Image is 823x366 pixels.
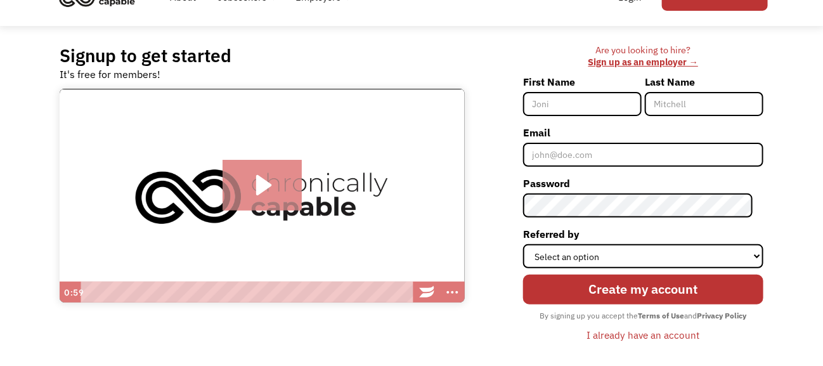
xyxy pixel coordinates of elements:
[414,282,439,303] a: Wistia Logo -- Learn More
[523,44,763,68] div: Are you looking to hire? ‍
[523,224,763,244] label: Referred by
[523,72,763,346] form: Member-Signup-Form
[577,324,709,346] a: I already have an account
[638,311,684,320] strong: Terms of Use
[523,173,763,193] label: Password
[523,143,763,167] input: john@doe.com
[60,89,465,303] img: Introducing Chronically Capable
[439,282,465,303] button: Show more buttons
[60,67,160,82] div: It's free for members!
[523,275,763,304] input: Create my account
[588,56,698,68] a: Sign up as an employer →
[697,311,746,320] strong: Privacy Policy
[523,72,642,92] label: First Name
[533,308,753,324] div: By signing up you accept the and
[87,282,408,303] div: Playbar
[523,122,763,143] label: Email
[223,160,302,211] button: Play Video: Introducing Chronically Capable
[523,92,642,116] input: Joni
[645,92,763,116] input: Mitchell
[60,44,231,67] h2: Signup to get started
[645,72,763,92] label: Last Name
[586,327,699,343] div: I already have an account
